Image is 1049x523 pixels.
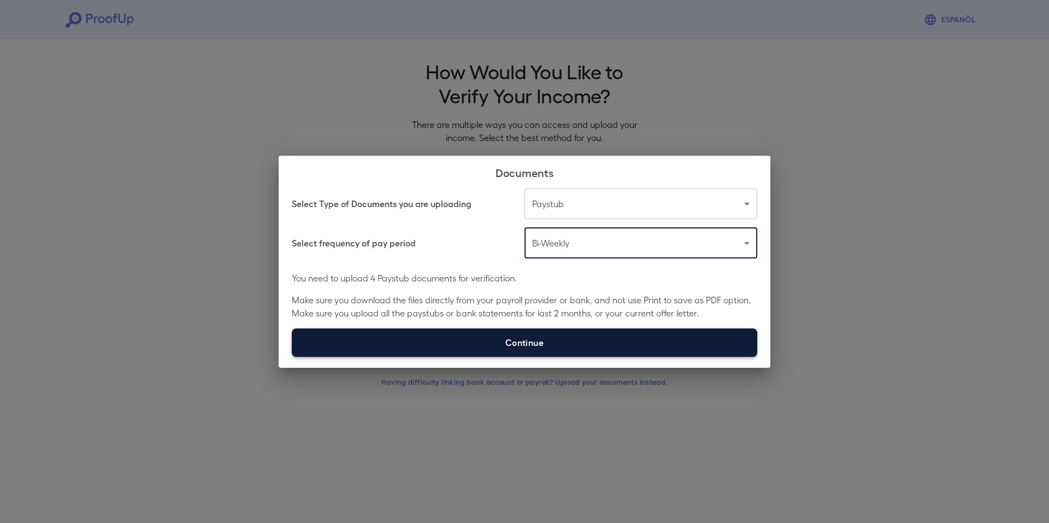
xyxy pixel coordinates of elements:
p: Make sure you download the files directly from your payroll provider or bank, and not use Print t... [292,293,757,320]
div: Bi-Weekly [524,228,757,258]
label: Continue [292,328,757,357]
div: Paystub [524,189,757,219]
p: You need to upload 4 Paystub documents for verification. [292,272,757,285]
h2: Documents [279,156,770,189]
h6: Select Type of Documents you are uploading [292,197,472,210]
h6: Select frequency of pay period [292,237,416,250]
